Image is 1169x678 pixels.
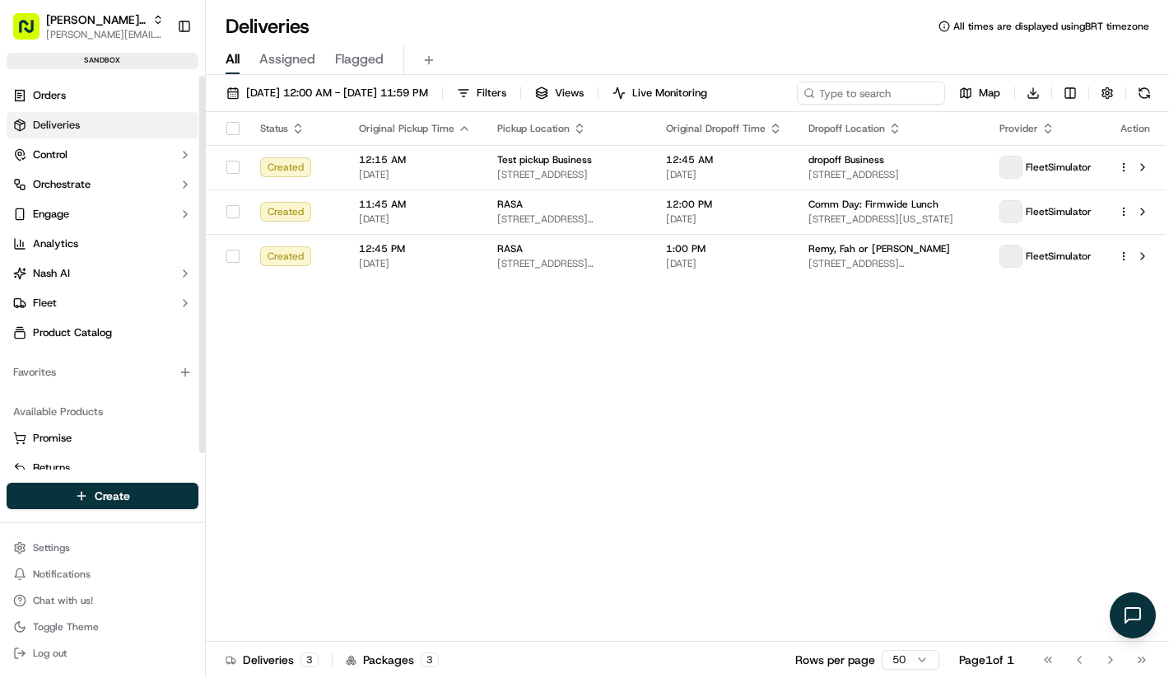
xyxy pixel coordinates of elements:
a: Product Catalog [7,320,198,346]
span: Notifications [33,568,91,581]
div: 3 [300,652,319,667]
input: Type to search [797,82,945,105]
span: [PERSON_NAME] [51,255,133,269]
span: Views [555,86,584,101]
span: [STREET_ADDRESS][US_STATE] [497,213,640,226]
span: FleetSimulator [1026,250,1092,263]
span: Filters [477,86,506,101]
a: Analytics [7,231,198,257]
div: 3 [421,652,439,667]
span: RASA [497,198,523,211]
button: Chat with us! [7,589,198,612]
span: 12:00 PM [666,198,782,211]
span: Log out [33,647,67,660]
button: [DATE] 12:00 AM - [DATE] 11:59 PM [219,82,435,105]
span: Comm Day: Firmwide Lunch [808,198,938,211]
div: Deliveries [226,652,319,668]
div: Start new chat [74,157,270,174]
a: Deliveries [7,112,198,138]
div: Action [1118,122,1153,135]
a: Powered byPylon [116,408,199,421]
button: Fleet [7,290,198,316]
a: 💻API Documentation [133,362,271,391]
span: Toggle Theme [33,620,99,634]
input: Got a question? Start typing here... [43,106,296,124]
div: sandbox [7,53,198,69]
span: Remy, Fah or [PERSON_NAME] [808,242,950,255]
button: Engage [7,201,198,227]
div: We're available if you need us! [74,174,226,187]
span: All [226,49,240,69]
span: [STREET_ADDRESS][US_STATE] [497,257,640,270]
span: [PERSON_NAME] Org [46,12,146,28]
button: Promise [7,425,198,451]
a: Returns [13,461,192,475]
span: Deliveries [33,118,80,133]
span: Chat with us! [33,594,93,607]
span: Product Catalog [33,325,112,340]
a: Orders [7,82,198,109]
button: Returns [7,455,198,481]
span: FleetSimulator [1026,205,1092,218]
button: Settings [7,536,198,559]
span: • [137,300,142,313]
div: Packages [346,652,439,668]
button: See all [255,211,300,231]
button: [PERSON_NAME] Org[PERSON_NAME][EMAIL_ADDRESS][DOMAIN_NAME] [7,7,170,46]
span: Nash AI [33,266,70,281]
span: 12:15 AM [359,153,471,166]
span: Original Dropoff Time [666,122,766,135]
button: Notifications [7,563,198,586]
button: Start new chat [280,162,300,182]
button: Open chat [1110,592,1156,638]
span: [STREET_ADDRESS] [808,168,973,181]
span: 12:45 PM [359,242,471,255]
button: [PERSON_NAME][EMAIL_ADDRESS][DOMAIN_NAME] [46,28,164,41]
span: [DATE] 12:00 AM - [DATE] 11:59 PM [246,86,428,101]
span: API Documentation [156,368,264,385]
span: [STREET_ADDRESS][US_STATE] [808,213,973,226]
span: 11:45 AM [359,198,471,211]
span: Create [95,488,130,504]
button: Create [7,483,198,509]
span: 1:00 PM [666,242,782,255]
div: Page 1 of 1 [959,652,1014,668]
span: [DATE] [666,257,782,270]
button: Log out [7,642,198,665]
span: Engage [33,207,69,222]
span: [DATE] [359,213,471,226]
button: Map [952,82,1008,105]
img: Mariam Aslam [16,240,43,266]
p: Rows per page [795,652,875,668]
button: Nash AI [7,260,198,287]
span: RASA [497,242,523,255]
span: [DATE] [666,168,782,181]
span: Test pickup Business [497,153,592,166]
div: Favorites [7,359,198,386]
h1: Deliveries [226,13,310,40]
img: 1736555255976-a54dd68f-1ca7-489b-9aae-adbdc363a1c4 [16,157,46,187]
span: [STREET_ADDRESS] [497,168,640,181]
span: Control [33,147,68,162]
span: dropoff Business [808,153,884,166]
div: 💻 [139,370,152,383]
img: 1736555255976-a54dd68f-1ca7-489b-9aae-adbdc363a1c4 [33,256,46,269]
p: Welcome 👋 [16,66,300,92]
span: • [137,255,142,269]
span: 12:45 AM [666,153,782,166]
span: Assigned [259,49,315,69]
span: Pickup Location [497,122,570,135]
span: Promise [33,431,72,446]
span: Analytics [33,236,78,251]
span: [DATE] [359,168,471,181]
span: Pylon [164,409,199,421]
span: All times are displayed using BRT timezone [953,20,1149,33]
span: Knowledge Base [33,368,126,385]
span: [DATE] [146,255,179,269]
img: Lucas Ferreira [16,284,43,311]
span: Live Monitoring [632,86,707,101]
span: Fleet [33,296,57,311]
span: Map [979,86,1000,101]
span: Orders [33,88,66,103]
